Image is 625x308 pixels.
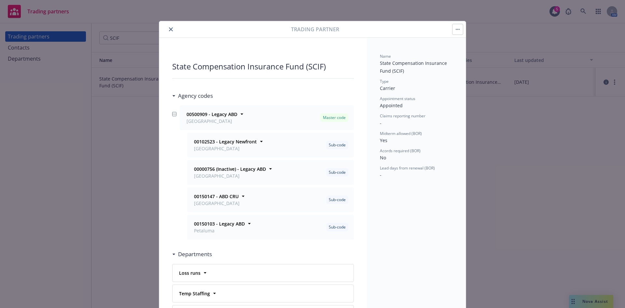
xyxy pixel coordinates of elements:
[380,102,403,109] span: Appointed
[194,193,239,199] strong: 00150147 - ABD CRU
[291,25,339,33] span: Trading partner
[380,60,448,74] span: State Compensation Insurance Fund (SCIF)
[380,79,389,84] span: Type
[329,224,346,230] span: Sub-code
[194,145,257,152] span: [GEOGRAPHIC_DATA]
[172,250,212,258] div: Departments
[194,221,245,227] strong: 00150103 - Legacy ABD
[194,227,245,234] span: Petaluma
[380,165,435,171] span: Lead days from renewal (BOR)
[323,115,346,121] span: Master code
[380,137,387,143] span: Yes
[179,270,201,276] strong: Loss runs
[380,131,422,136] span: Midterm allowed (BOR)
[194,139,257,145] strong: 00102523 - Legacy Newfront
[380,172,382,178] span: -
[380,120,382,126] span: -
[194,200,240,207] span: [GEOGRAPHIC_DATA]
[380,148,421,154] span: Acords required (BOR)
[380,113,425,119] span: Claims reporting number
[172,92,213,100] div: Agency codes
[172,61,354,72] div: State Compensation Insurance Fund (SCIF)
[380,53,391,59] span: Name
[329,197,346,203] span: Sub-code
[194,166,266,172] strong: 00000756 (Inactive) - Legacy ABD
[380,96,415,101] span: Appointment status
[380,154,386,161] span: No
[329,169,346,175] span: Sub-code
[187,111,237,117] strong: 00500909 - Legacy ABD
[194,172,266,179] span: [GEOGRAPHIC_DATA]
[179,290,210,297] strong: Temp Staffing
[178,250,212,258] h3: Departments
[178,92,213,100] h3: Agency codes
[167,25,175,33] button: close
[187,118,237,125] span: [GEOGRAPHIC_DATA]
[380,85,395,91] span: Carrier
[329,142,346,148] span: Sub-code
